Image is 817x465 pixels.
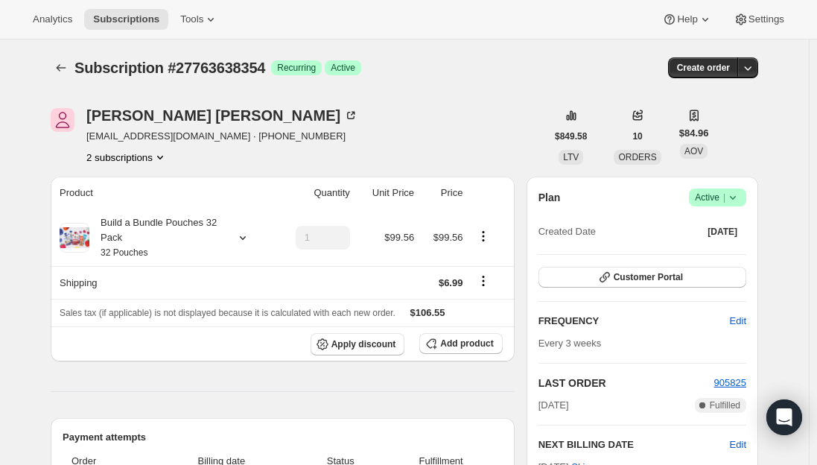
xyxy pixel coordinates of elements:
th: Product [51,177,275,209]
span: AOV [684,146,703,156]
span: $6.99 [439,277,463,288]
button: Settings [725,9,793,30]
button: Edit [721,309,755,333]
span: Settings [748,13,784,25]
span: ORDERS [618,152,656,162]
span: [DATE] [538,398,569,413]
span: Edit [730,314,746,329]
button: Analytics [24,9,81,30]
button: Help [653,9,721,30]
th: Quantity [275,177,355,209]
h2: Plan [538,190,561,205]
button: $849.58 [546,126,596,147]
span: Active [331,62,355,74]
span: Toria LaPointe [51,108,74,132]
span: Help [677,13,697,25]
div: Build a Bundle Pouches 32 Pack [89,215,223,260]
span: | [723,192,725,203]
span: $84.96 [679,126,709,141]
button: Shipping actions [471,273,495,289]
span: Recurring [277,62,316,74]
span: Created Date [538,224,596,239]
span: $99.56 [384,232,414,243]
button: Subscriptions [51,57,71,78]
span: 10 [632,130,642,142]
span: [EMAIL_ADDRESS][DOMAIN_NAME] · [PHONE_NUMBER] [86,129,358,144]
span: $106.55 [410,307,445,318]
a: 905825 [714,377,746,388]
button: [DATE] [699,221,746,242]
span: Apply discount [331,338,396,350]
button: 10 [623,126,651,147]
span: LTV [563,152,579,162]
small: 32 Pouches [101,247,147,258]
span: Sales tax (if applicable) is not displayed because it is calculated with each new order. [60,308,395,318]
button: Apply discount [311,333,405,355]
button: 905825 [714,376,746,390]
button: Tools [171,9,227,30]
span: Create order [677,62,730,74]
button: Product actions [86,150,168,165]
span: Every 3 weeks [538,338,602,349]
span: Subscription #27763638354 [74,60,265,76]
span: Tools [180,13,203,25]
h2: Payment attempts [63,430,503,445]
div: [PERSON_NAME] [PERSON_NAME] [86,108,358,123]
button: Customer Portal [538,267,746,288]
span: Add product [440,338,493,349]
button: Create order [668,57,739,78]
span: [DATE] [708,226,737,238]
th: Shipping [51,266,275,299]
span: Analytics [33,13,72,25]
th: Unit Price [355,177,419,209]
span: Fulfilled [710,399,740,411]
button: Edit [730,437,746,452]
div: Open Intercom Messenger [766,399,802,435]
button: Subscriptions [84,9,168,30]
button: Add product [419,333,502,354]
button: Product actions [471,228,495,244]
h2: LAST ORDER [538,376,714,390]
span: Subscriptions [93,13,159,25]
span: Customer Portal [614,271,683,283]
span: $99.56 [433,232,463,243]
h2: NEXT BILLING DATE [538,437,730,452]
th: Price [419,177,467,209]
h2: FREQUENCY [538,314,730,329]
span: $849.58 [555,130,587,142]
span: Active [695,190,740,205]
